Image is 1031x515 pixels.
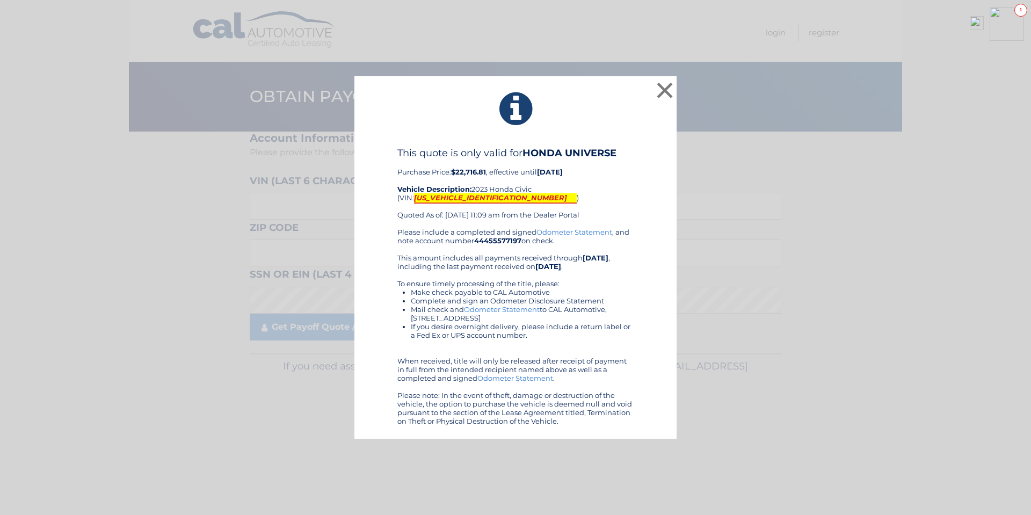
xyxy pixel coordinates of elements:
img: minimized-close.png [970,16,984,30]
h4: This quote is only valid for [397,147,634,159]
div: Purchase Price: , effective until 2023 Honda Civic (VIN: ) Quoted As of: [DATE] 11:09 am from the... [397,147,634,228]
li: Make check payable to CAL Automotive [411,288,634,296]
li: If you desire overnight delivery, please include a return label or a Fed Ex or UPS account number. [411,322,634,339]
mark: [US_VEHICLE_IDENTIFICATION_NUMBER] [414,193,577,204]
div: 1 [1014,4,1027,17]
a: Odometer Statement [464,305,540,314]
b: HONDA UNIVERSE [522,147,616,159]
a: Odometer Statement [477,374,553,382]
b: $22,716.81 [451,168,486,176]
b: [DATE] [537,168,563,176]
div: Please include a completed and signed , and note account number on check. This amount includes al... [397,228,634,425]
li: Complete and sign an Odometer Disclosure Statement [411,296,634,305]
b: [DATE] [535,262,561,271]
strong: Vehicle Description: [397,185,471,193]
li: Mail check and to CAL Automotive, [STREET_ADDRESS] [411,305,634,322]
img: minimized-icon.png [990,7,1024,41]
b: 44455577197 [474,236,521,245]
b: [DATE] [583,253,608,262]
a: Odometer Statement [536,228,612,236]
button: × [654,79,676,101]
